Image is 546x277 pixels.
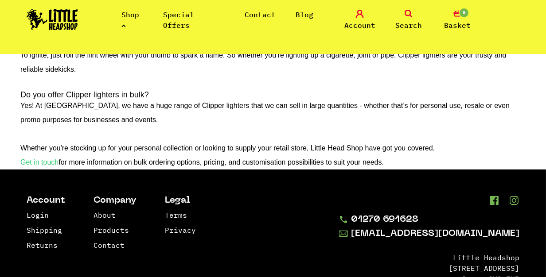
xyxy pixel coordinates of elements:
[27,226,62,235] a: Shipping
[58,158,384,166] span: for more information on bulk ordering options, pricing, and customisation possibilities to suit y...
[296,10,313,19] a: Blog
[165,211,187,219] a: Terms
[245,10,276,19] a: Contact
[27,196,65,205] li: Account
[94,241,125,250] a: Contact
[435,10,480,31] a: 0 Basket
[339,252,519,263] li: Little Headshop
[20,158,58,166] a: Get in touch
[94,196,136,205] li: Company
[165,196,196,205] li: Legal
[459,8,469,18] span: 0
[163,10,194,30] a: Special Offers
[339,215,519,224] a: 01270 691628
[27,9,78,30] img: Little Head Shop Logo
[27,211,49,219] a: Login
[395,20,422,31] span: Search
[94,211,116,219] a: About
[121,10,139,30] a: Shop
[165,226,196,235] a: Privacy
[339,263,519,273] li: [STREET_ADDRESS]
[94,226,129,235] a: Products
[20,144,435,152] span: Whether you're stocking up for your personal collection or looking to supply your retail store, L...
[339,229,519,239] a: [EMAIL_ADDRESS][DOMAIN_NAME]
[20,102,510,123] span: Yes! At [GEOGRAPHIC_DATA], we have a huge range of Clipper lighters that we can sell in large qua...
[344,20,375,31] span: Account
[444,20,471,31] span: Basket
[27,241,58,250] a: Returns
[386,10,431,31] a: Search
[20,90,149,99] span: Do you offer Clipper lighters in bulk?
